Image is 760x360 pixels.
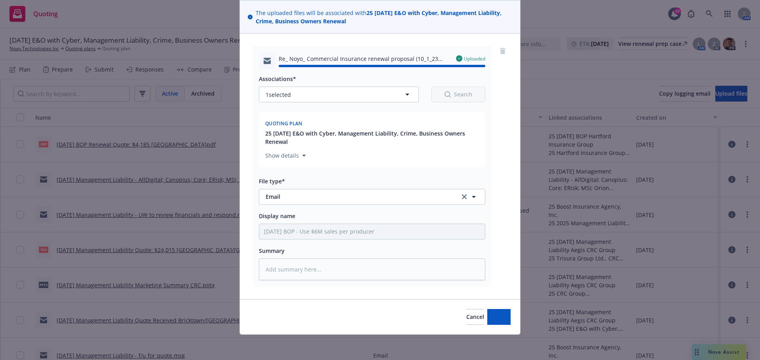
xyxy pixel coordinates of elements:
[256,9,502,25] strong: 25 [DATE] E&O with Cyber, Management Liability, Crime, Business Owners Renewal
[279,55,450,63] span: Re_ Noyo_ Commercial Insurance renewal proposal (10_1_23 renewals).msg
[266,192,449,201] span: Email
[259,87,419,102] button: 1selected
[262,151,309,160] button: Show details
[259,189,485,205] button: Emailclear selection
[266,90,291,99] span: 1 selected
[259,177,285,185] span: File type*
[487,309,511,325] button: Add files
[460,192,469,202] a: clear selection
[259,247,285,254] span: Summary
[498,46,507,56] a: remove
[259,224,485,239] input: Add display name here...
[259,212,295,220] span: Display name
[487,313,511,320] span: Add files
[466,309,484,325] button: Cancel
[265,120,302,127] span: Quoting plan
[466,313,484,320] span: Cancel
[256,9,512,25] span: The uploaded files will be associated with
[265,129,481,146] button: 25 [DATE] E&O with Cyber, Management Liability, Crime, Business Owners Renewal
[464,55,485,62] span: Uploaded
[259,75,296,83] span: Associations*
